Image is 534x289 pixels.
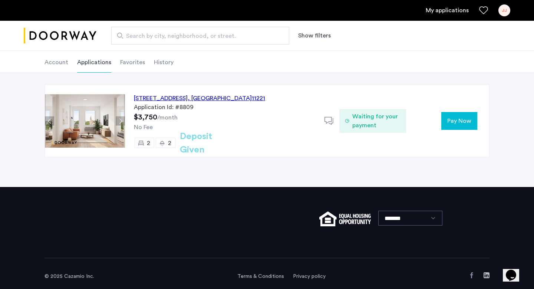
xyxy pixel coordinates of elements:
iframe: chat widget [503,259,527,282]
span: , [GEOGRAPHIC_DATA] [188,95,252,101]
button: Previous apartment [45,116,54,126]
span: $3,750 [134,114,157,121]
a: Favorites [479,6,488,15]
input: Apartment Search [111,27,289,45]
img: equal-housing.png [319,211,371,226]
button: button [441,112,477,130]
div: JJ [498,4,510,16]
h2: Deposit Given [180,130,239,157]
a: Terms and conditions [237,273,284,280]
sub: /month [157,115,178,121]
img: Apartment photo [45,94,125,148]
span: Search by city, neighborhood, or street. [126,32,268,40]
a: Privacy policy [293,273,326,280]
img: logo [24,22,96,50]
span: 2 [168,140,171,146]
button: Next apartment [116,116,125,126]
select: Language select [378,211,442,226]
span: No Fee [134,124,153,130]
div: Application Id: #8809 [134,103,316,112]
span: Pay Now [447,116,471,125]
button: Show or hide filters [298,31,331,40]
span: Waiting for your payment [352,112,400,130]
div: [STREET_ADDRESS] 11221 [134,94,265,103]
li: History [154,52,174,73]
li: Account [44,52,68,73]
span: 2 [147,140,150,146]
a: LinkedIn [484,272,489,278]
li: Applications [77,52,111,73]
li: Favorites [120,52,145,73]
a: Facebook [469,272,475,278]
a: My application [426,6,469,15]
span: © 2025 Cazamio Inc. [44,274,94,279]
a: Cazamio logo [24,22,96,50]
